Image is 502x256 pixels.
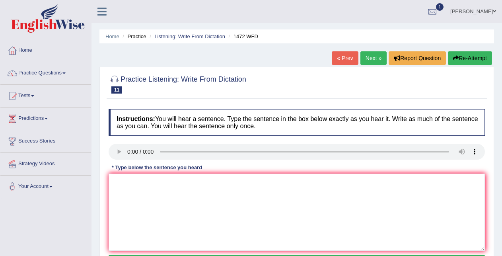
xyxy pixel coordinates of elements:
a: Strategy Videos [0,153,91,173]
a: Your Account [0,176,91,195]
li: 1472 WFD [227,33,258,40]
a: Home [0,39,91,59]
h4: You will hear a sentence. Type the sentence in the box below exactly as you hear it. Write as muc... [109,109,485,136]
span: 1 [436,3,444,11]
a: Home [105,33,119,39]
div: * Type below the sentence you heard [109,164,205,171]
button: Report Question [389,51,446,65]
a: Predictions [0,107,91,127]
h2: Practice Listening: Write From Dictation [109,74,246,94]
a: Success Stories [0,130,91,150]
b: Instructions: [117,115,155,122]
span: 11 [111,86,122,94]
a: Listening: Write From Dictation [154,33,225,39]
a: Next » [360,51,387,65]
a: Tests [0,85,91,105]
button: Re-Attempt [448,51,492,65]
a: « Prev [332,51,358,65]
li: Practice [121,33,146,40]
a: Practice Questions [0,62,91,82]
